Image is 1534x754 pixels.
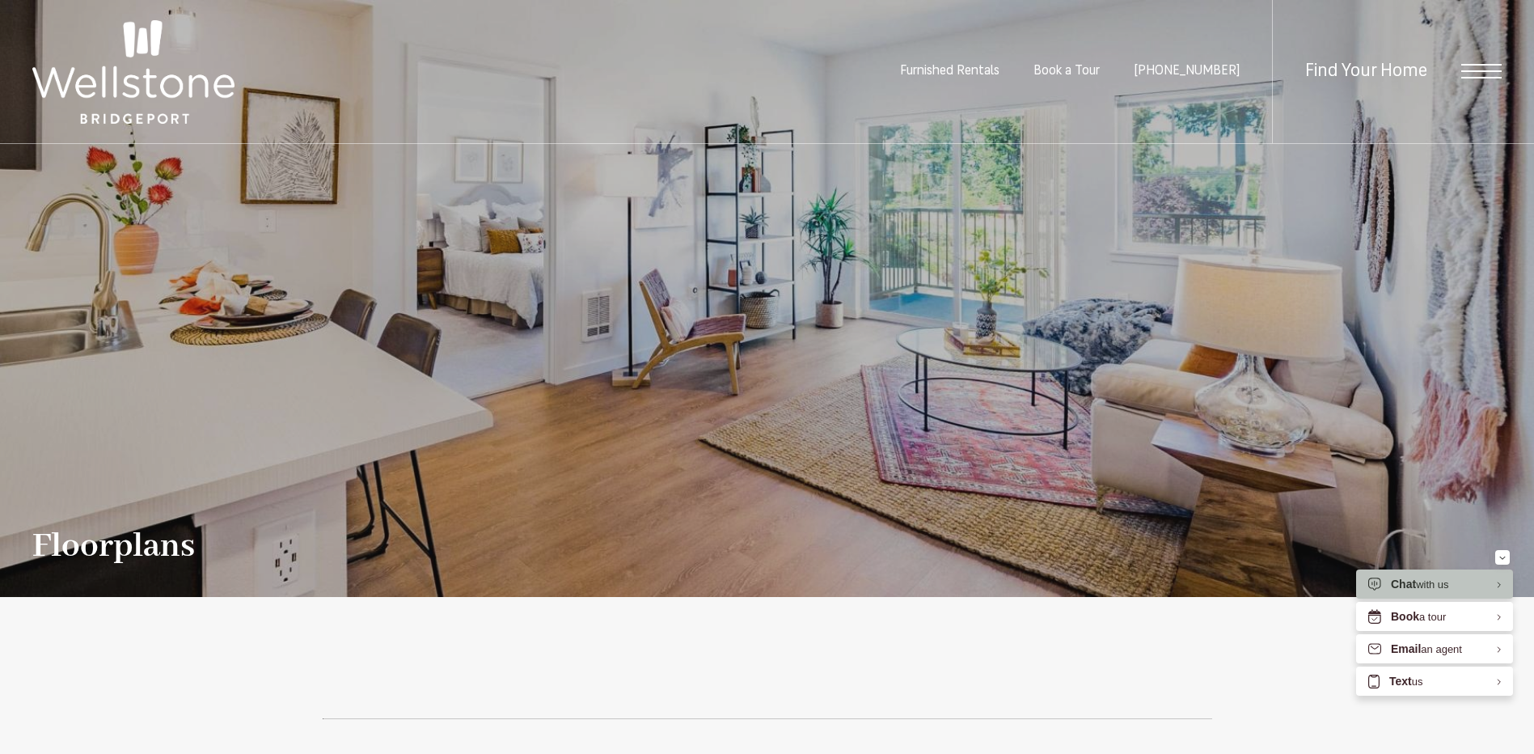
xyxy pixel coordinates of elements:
h1: Floorplans [32,528,195,565]
span: [PHONE_NUMBER] [1134,65,1240,78]
a: Call us at (253) 400-3144 [1134,65,1240,78]
a: Find Your Home [1305,62,1427,81]
button: Open Menu [1461,64,1502,78]
a: Furnished Rentals [900,65,999,78]
a: Book a Tour [1033,65,1100,78]
img: Wellstone [32,20,235,124]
